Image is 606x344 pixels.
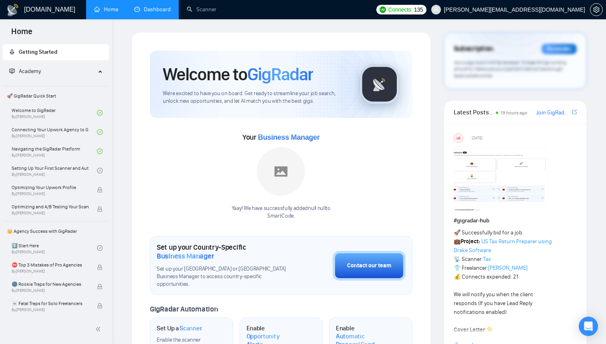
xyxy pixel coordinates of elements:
[9,68,15,74] span: fund-projection-screen
[347,261,391,270] div: Contact our team
[163,90,347,105] span: We're excited to have you on board. Get ready to streamline your job search, unlock new opportuni...
[9,68,41,75] span: Academy
[454,59,566,79] span: Your subscription will be renewed. To keep things running smoothly, make sure your payment method...
[257,147,305,195] img: placeholder.png
[97,284,103,289] span: lock
[97,303,103,309] span: lock
[572,108,577,116] a: export
[483,256,491,263] a: Tax
[454,134,463,142] div: US
[472,134,483,142] span: [DATE]
[454,238,552,254] a: US Tax Return Preparer using Drake Software
[95,325,103,333] span: double-left
[488,265,527,271] a: [PERSON_NAME]
[12,261,89,269] span: ⛔ Top 3 Mistakes of Pro Agencies
[333,251,406,281] button: Contact our team
[454,216,577,225] h1: # gigradar-hub
[590,6,603,13] a: setting
[12,191,89,196] span: By [PERSON_NAME]
[12,104,97,122] a: Welcome to GigRadarBy[PERSON_NAME]
[433,7,439,12] span: user
[258,133,319,141] span: Business Manager
[157,324,202,332] h1: Set Up a
[150,305,218,313] span: GigRadar Automation
[12,299,89,307] span: ☠️ Fatal Traps for Solo Freelancers
[388,5,412,14] span: Connects:
[9,49,15,55] span: rocket
[3,44,109,60] li: Getting Started
[380,6,386,13] img: upwork-logo.png
[536,108,570,117] a: Join GigRadar Slack Community
[12,123,97,141] a: Connecting Your Upwork Agency to GigRadarBy[PERSON_NAME]
[12,269,89,274] span: By [PERSON_NAME]
[541,44,577,54] div: Reminder
[242,133,320,142] span: Your
[97,110,103,116] span: check-circle
[247,63,313,85] span: GigRadar
[4,88,108,104] span: 🚀 GigRadar Quick Start
[157,265,293,288] span: Set up your [GEOGRAPHIC_DATA] or [GEOGRAPHIC_DATA] Business Manager to access country-specific op...
[454,146,550,210] img: F09354QB7SM-image.png
[12,162,97,179] a: Setting Up Your First Scanner and Auto-BidderBy[PERSON_NAME]
[12,142,97,160] a: Navigating the GigRadar PlatformBy[PERSON_NAME]
[232,212,331,220] p: SmartCode .
[590,6,602,13] span: setting
[12,239,97,257] a: 1️⃣ Start HereBy[PERSON_NAME]
[19,49,57,55] span: Getting Started
[97,245,103,251] span: check-circle
[12,288,89,293] span: By [PERSON_NAME]
[97,168,103,173] span: check-circle
[134,6,171,13] a: dashboardDashboard
[461,238,480,245] strong: Project:
[157,252,214,261] span: Business Manager
[94,6,118,13] a: homeHome
[454,326,493,333] strong: Cover Letter 👇
[6,4,19,16] img: logo
[97,129,103,135] span: check-circle
[12,211,89,216] span: By [PERSON_NAME]
[12,307,89,312] span: By [PERSON_NAME]
[19,68,41,75] span: Academy
[232,205,331,220] div: Yaay! We have successfully added null null to
[12,280,89,288] span: 🌚 Rookie Traps for New Agencies
[501,110,527,116] span: 19 hours ago
[97,187,103,193] span: lock
[157,243,293,261] h1: Set up your Country-Specific
[97,206,103,212] span: lock
[4,223,108,239] span: 👑 Agency Success with GigRadar
[590,3,603,16] button: setting
[360,64,400,104] img: gigradar-logo.png
[180,324,202,332] span: Scanner
[572,109,577,115] span: export
[5,26,39,43] span: Home
[97,149,103,154] span: check-circle
[12,203,89,211] span: Optimizing and A/B Testing Your Scanner for Better Results
[163,63,313,85] h1: Welcome to
[454,42,493,56] span: Subscription
[12,183,89,191] span: Optimizing Your Upwork Profile
[579,317,598,336] div: Open Intercom Messenger
[454,107,493,117] span: Latest Posts from the GigRadar Community
[414,5,423,14] span: 135
[97,265,103,270] span: lock
[187,6,216,13] a: searchScanner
